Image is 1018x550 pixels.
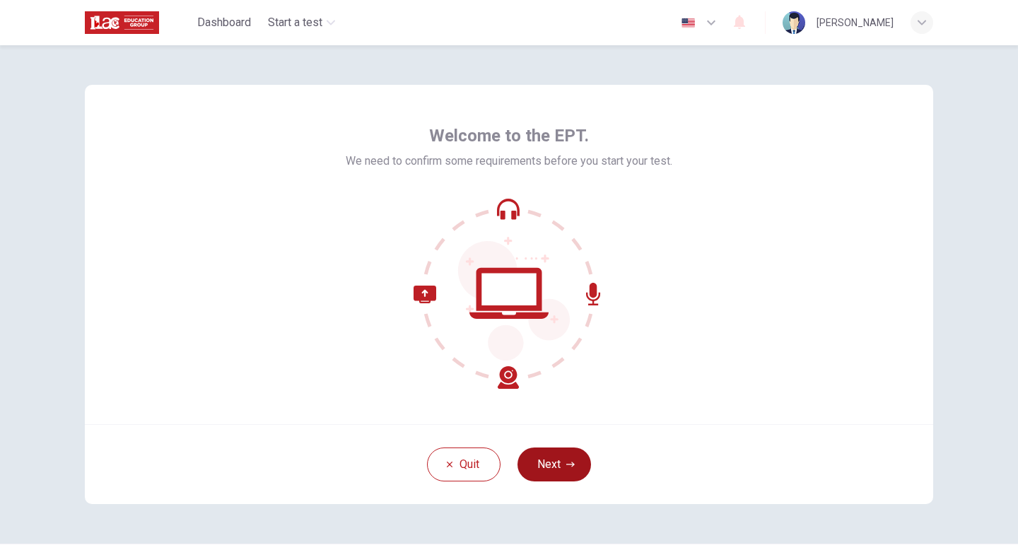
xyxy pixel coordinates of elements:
[85,8,192,37] a: ILAC logo
[346,153,672,170] span: We need to confirm some requirements before you start your test.
[429,124,589,147] span: Welcome to the EPT.
[268,14,322,31] span: Start a test
[783,11,805,34] img: Profile picture
[679,18,697,28] img: en
[192,10,257,35] button: Dashboard
[85,8,159,37] img: ILAC logo
[427,447,501,481] button: Quit
[262,10,341,35] button: Start a test
[817,14,894,31] div: [PERSON_NAME]
[517,447,591,481] button: Next
[197,14,251,31] span: Dashboard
